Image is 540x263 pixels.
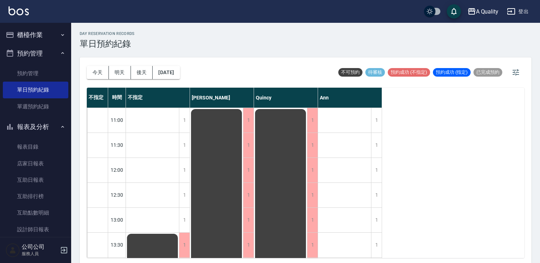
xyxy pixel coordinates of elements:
div: 13:30 [108,232,126,257]
div: 1 [307,233,318,257]
div: Ann [318,88,382,108]
div: 1 [243,183,254,207]
div: 1 [243,108,254,133]
div: A Quality [476,7,499,16]
div: 12:00 [108,158,126,182]
div: 1 [307,133,318,158]
h2: day Reservation records [80,31,135,36]
div: 1 [371,208,382,232]
span: 已完成預約 [473,69,502,76]
div: 1 [371,183,382,207]
button: 報表及分析 [3,118,68,136]
button: A Quality [465,4,502,19]
div: Quincy [254,88,318,108]
button: 櫃檯作業 [3,26,68,44]
div: [PERSON_NAME] [190,88,254,108]
div: 1 [243,133,254,158]
span: 不可預約 [338,69,362,76]
button: [DATE] [153,66,180,79]
div: 1 [179,108,190,133]
div: 1 [243,233,254,257]
span: 預約成功 (指定) [433,69,471,76]
a: 單週預約紀錄 [3,98,68,115]
div: 13:00 [108,207,126,232]
div: 1 [307,158,318,182]
a: 設計師日報表 [3,221,68,238]
button: 明天 [109,66,131,79]
div: 1 [243,208,254,232]
div: 1 [179,133,190,158]
div: 1 [179,158,190,182]
div: 時間 [108,88,126,108]
div: 11:30 [108,133,126,158]
button: 登出 [504,5,531,18]
div: 1 [179,183,190,207]
div: 1 [307,208,318,232]
img: Person [6,243,20,257]
div: 1 [179,208,190,232]
a: 店家日報表 [3,155,68,172]
button: 後天 [131,66,153,79]
h3: 單日預約紀錄 [80,39,135,49]
button: 今天 [87,66,109,79]
span: 預約成功 (不指定) [388,69,430,76]
a: 互助排行榜 [3,188,68,205]
span: 待審核 [365,69,385,76]
div: 1 [243,158,254,182]
button: save [447,4,461,19]
div: 1 [371,133,382,158]
h5: 公司公司 [22,243,58,251]
div: 1 [371,158,382,182]
a: 預約管理 [3,65,68,82]
p: 服務人員 [22,251,58,257]
div: 1 [307,183,318,207]
div: 1 [307,108,318,133]
a: 互助點數明細 [3,205,68,221]
a: 單日預約紀錄 [3,82,68,98]
img: Logo [9,6,29,15]
div: 不指定 [87,88,108,108]
div: 11:00 [108,108,126,133]
button: 預約管理 [3,44,68,63]
div: 1 [371,233,382,257]
a: 報表目錄 [3,139,68,155]
div: 1 [179,233,190,257]
div: 12:30 [108,182,126,207]
div: 不指定 [126,88,190,108]
a: 互助日報表 [3,172,68,188]
div: 1 [371,108,382,133]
